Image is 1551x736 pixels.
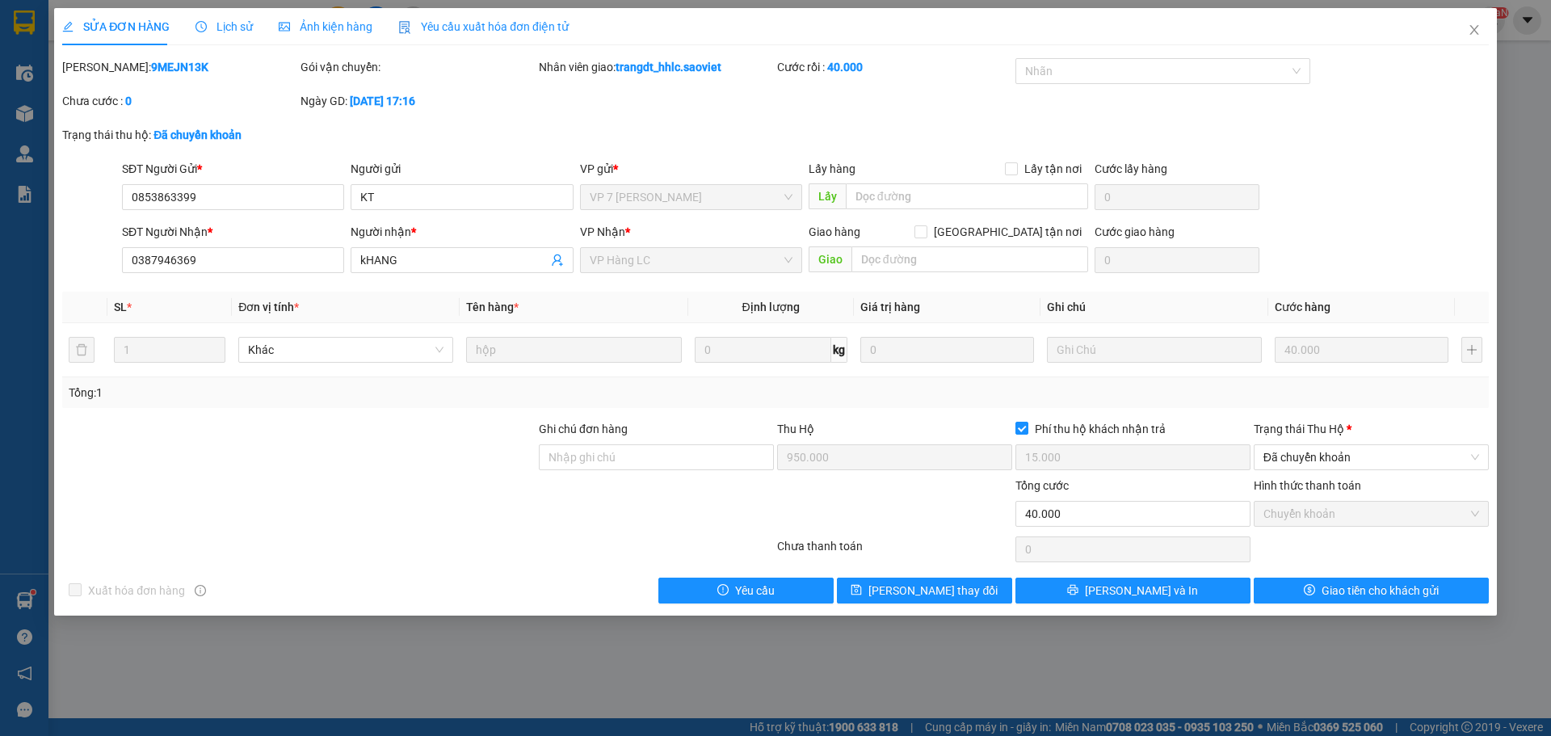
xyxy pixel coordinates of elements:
[1095,184,1259,210] input: Cước lấy hàng
[551,254,564,267] span: user-add
[114,301,127,313] span: SL
[125,95,132,107] b: 0
[1263,502,1479,526] span: Chuyển khoản
[539,444,774,470] input: Ghi chú đơn hàng
[122,223,344,241] div: SĐT Người Nhận
[1263,445,1479,469] span: Đã chuyển khoản
[837,578,1012,604] button: save[PERSON_NAME] thay đổi
[1275,337,1448,363] input: 0
[1461,337,1482,363] button: plus
[466,337,681,363] input: VD: Bàn, Ghế
[1047,337,1262,363] input: Ghi Chú
[1095,162,1167,175] label: Cước lấy hàng
[69,384,599,402] div: Tổng: 1
[82,582,191,599] span: Xuất hóa đơn hàng
[809,183,846,209] span: Lấy
[809,246,851,272] span: Giao
[742,301,800,313] span: Định lượng
[580,160,802,178] div: VP gửi
[279,20,372,33] span: Ảnh kiện hàng
[851,584,862,597] span: save
[248,338,443,362] span: Khác
[301,92,536,110] div: Ngày GD:
[195,585,206,596] span: info-circle
[62,126,357,144] div: Trạng thái thu hộ:
[62,21,74,32] span: edit
[1452,8,1497,53] button: Close
[831,337,847,363] span: kg
[151,61,208,74] b: 9MEJN13K
[351,160,573,178] div: Người gửi
[195,20,253,33] span: Lịch sử
[466,301,519,313] span: Tên hàng
[580,225,625,238] span: VP Nhận
[1040,292,1268,323] th: Ghi chú
[1304,584,1315,597] span: dollar
[827,61,863,74] b: 40.000
[1015,479,1069,492] span: Tổng cước
[351,223,573,241] div: Người nhận
[1468,23,1481,36] span: close
[301,58,536,76] div: Gói vận chuyển:
[1028,420,1172,438] span: Phí thu hộ khách nhận trả
[1085,582,1198,599] span: [PERSON_NAME] và In
[1275,301,1330,313] span: Cước hàng
[860,301,920,313] span: Giá trị hàng
[1254,479,1361,492] label: Hình thức thanh toán
[279,21,290,32] span: picture
[153,128,242,141] b: Đã chuyển khoản
[62,20,170,33] span: SỬA ĐƠN HÀNG
[1095,225,1175,238] label: Cước giao hàng
[777,423,814,435] span: Thu Hộ
[616,61,721,74] b: trangdt_hhlc.saoviet
[809,162,855,175] span: Lấy hàng
[1254,578,1489,604] button: dollarGiao tiền cho khách gửi
[846,183,1088,209] input: Dọc đường
[69,337,95,363] button: delete
[1067,584,1078,597] span: printer
[809,225,860,238] span: Giao hàng
[398,20,569,33] span: Yêu cầu xuất hóa đơn điện tử
[851,246,1088,272] input: Dọc đường
[539,423,628,435] label: Ghi chú đơn hàng
[1095,247,1259,273] input: Cước giao hàng
[775,537,1014,566] div: Chưa thanh toán
[927,223,1088,241] span: [GEOGRAPHIC_DATA] tận nơi
[1322,582,1439,599] span: Giao tiền cho khách gửi
[860,337,1034,363] input: 0
[717,584,729,597] span: exclamation-circle
[539,58,774,76] div: Nhân viên giao:
[350,95,415,107] b: [DATE] 17:16
[658,578,834,604] button: exclamation-circleYêu cầu
[195,21,207,32] span: clock-circle
[735,582,775,599] span: Yêu cầu
[62,58,297,76] div: [PERSON_NAME]:
[398,21,411,34] img: icon
[590,248,792,272] span: VP Hàng LC
[1254,420,1489,438] div: Trạng thái Thu Hộ
[122,160,344,178] div: SĐT Người Gửi
[238,301,299,313] span: Đơn vị tính
[590,185,792,209] span: VP 7 Phạm Văn Đồng
[777,58,1012,76] div: Cước rồi :
[1015,578,1250,604] button: printer[PERSON_NAME] và In
[1018,160,1088,178] span: Lấy tận nơi
[62,92,297,110] div: Chưa cước :
[868,582,998,599] span: [PERSON_NAME] thay đổi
